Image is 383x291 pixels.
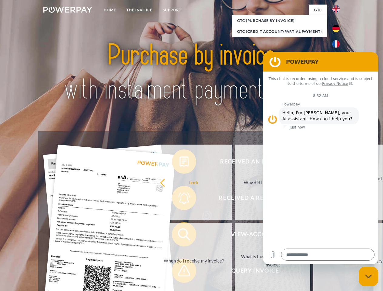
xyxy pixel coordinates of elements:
a: GTC (Purchase by invoice) [232,15,327,26]
a: THE INVOICE [121,5,158,15]
img: title-powerpay_en.svg [58,29,325,116]
a: GTC [309,5,327,15]
img: fr [332,40,340,48]
iframe: Messaging window [263,52,378,264]
img: logo-powerpay-white.svg [43,7,92,13]
a: Support [158,5,186,15]
div: What is the payment term of my invoice? [238,253,307,269]
a: GTC (Credit account/partial payment) [232,26,327,37]
a: Home [99,5,121,15]
iframe: Button to launch messaging window, conversation in progress [359,267,378,286]
img: en [332,5,340,12]
div: Why did I receive an invoice? [238,178,307,186]
div: When do I receive my invoice? [160,256,228,265]
div: back [160,178,228,186]
img: de [332,25,340,32]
